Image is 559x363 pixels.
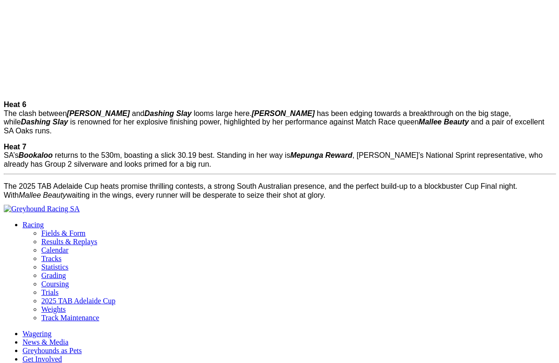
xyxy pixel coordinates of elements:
i: [PERSON_NAME] [67,109,130,117]
i: Mallee Beauty [19,191,66,199]
a: Racing [23,221,44,229]
a: Greyhounds as Pets [23,347,82,355]
span: The 2025 TAB Adelaide Cup heats promise thrilling contests, a strong South Australian presence, a... [4,182,517,199]
strong: Dashing Slay [145,109,191,117]
a: Grading [41,271,66,279]
i: Bookaloo [18,151,53,159]
strong: Mallee Beauty [419,118,469,126]
a: Get Involved [23,355,62,363]
a: Trials [41,288,59,296]
b: Heat 7 [4,143,26,151]
a: Calendar [41,246,69,254]
strong: Mepunga Reward [290,151,352,159]
i: [PERSON_NAME] [252,109,314,117]
strong: Dashing Slay [21,118,68,126]
a: Wagering [23,330,52,338]
a: Weights [41,305,66,313]
b: Heat 6 [4,100,26,108]
a: News & Media [23,338,69,346]
a: Tracks [41,255,61,263]
a: 2025 TAB Adelaide Cup [41,297,115,305]
a: Fields & Form [41,229,85,237]
img: Greyhound Racing SA [4,205,80,213]
span: SA’s returns to the 530m, boasting a slick 30.19 best. Standing in her way is , [PERSON_NAME]’s N... [4,143,543,168]
span: The clash between and looms large here. has been edging towards a breakthrough on the big stage, ... [4,100,544,134]
a: Results & Replays [41,238,97,246]
a: Coursing [41,280,69,288]
a: Statistics [41,263,69,271]
a: Track Maintenance [41,314,99,322]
